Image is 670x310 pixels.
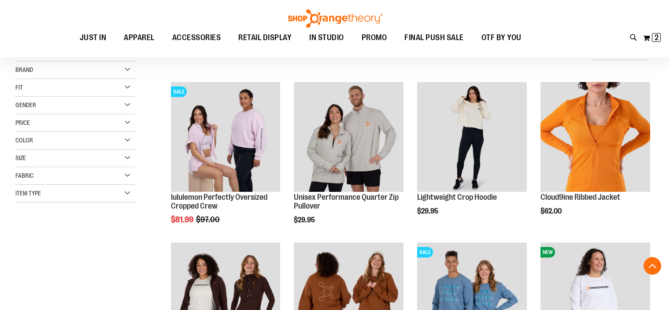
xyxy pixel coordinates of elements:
a: FINAL PUSH SALE [396,28,473,48]
span: $29.95 [294,216,316,224]
span: SALE [417,247,433,258]
a: Unisex Performance Quarter Zip Pullover [294,82,403,193]
a: Lightweight Crop Hoodie [417,82,527,193]
span: FINAL PUSH SALE [404,28,464,48]
span: RETAIL DISPLAY [238,28,292,48]
span: Brand [15,66,33,73]
a: Unisex Performance Quarter Zip Pullover [294,193,399,210]
span: $97.00 [196,215,221,224]
a: PROMO [353,28,396,48]
a: ACCESSORIES [163,28,230,48]
span: IN STUDIO [309,28,344,48]
a: JUST IN [71,28,115,48]
img: Unisex Performance Quarter Zip Pullover [294,82,403,192]
span: NEW [540,247,555,258]
a: APPAREL [115,28,163,48]
img: lululemon Perfectly Oversized Cropped Crew [171,82,281,192]
span: OTF BY YOU [481,28,522,48]
div: product [167,78,285,246]
span: PROMO [362,28,387,48]
span: SALE [171,86,187,97]
span: Fabric [15,172,33,179]
button: Back To Top [644,257,661,275]
span: Item Type [15,190,41,197]
span: Size [15,154,26,161]
a: lululemon Perfectly Oversized Cropped CrewSALE [171,82,281,193]
span: JUST IN [80,28,107,48]
a: IN STUDIO [300,28,353,48]
a: Cloud9ine Ribbed Jacket [540,82,650,193]
div: product [536,78,655,238]
a: lululemon Perfectly Oversized Cropped Crew [171,193,267,210]
a: RETAIL DISPLAY [230,28,300,48]
img: Lightweight Crop Hoodie [417,82,527,192]
span: ACCESSORIES [172,28,221,48]
span: Gender [15,101,36,108]
a: Cloud9ine Ribbed Jacket [540,193,620,202]
img: Cloud9ine Ribbed Jacket [540,82,650,192]
a: Lightweight Crop Hoodie [417,193,497,202]
div: product [413,78,531,238]
span: $62.00 [540,207,563,215]
span: APPAREL [124,28,155,48]
span: Price [15,119,30,126]
span: Fit [15,84,23,91]
span: 2 [655,33,659,42]
img: Shop Orangetheory [287,9,384,28]
a: OTF BY YOU [473,28,530,48]
span: $29.95 [417,207,440,215]
span: Color [15,137,33,144]
div: product [289,78,408,246]
span: $81.99 [171,215,195,224]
